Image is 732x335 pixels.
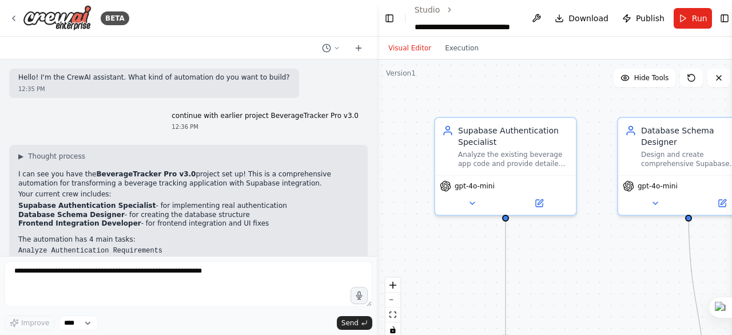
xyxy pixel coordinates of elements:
[28,152,85,161] span: Thought process
[385,278,400,293] button: zoom in
[415,4,519,33] nav: breadcrumb
[337,316,372,330] button: Send
[18,219,141,227] strong: Frontend Integration Developer
[18,190,359,199] p: Your current crew includes:
[172,123,359,131] div: 12:36 PM
[18,152,23,161] span: ▶
[507,196,571,210] button: Open in side panel
[674,8,712,29] button: Run
[434,117,577,216] div: Supabase Authentication SpecialistAnalyze the existing beverage app code and provide detailed imp...
[692,13,707,24] span: Run
[386,69,416,78] div: Version 1
[18,211,125,219] strong: Database Schema Designer
[618,8,669,29] button: Publish
[21,318,49,328] span: Improve
[18,235,359,245] p: The automation has 4 main tasks:
[18,202,359,211] li: - for implementing real authentication
[351,287,368,304] button: Click to speak your automation idea
[341,318,359,328] span: Send
[415,5,440,14] a: Studio
[18,202,156,210] strong: Supabase Authentication Specialist
[18,73,290,82] p: Hello! I'm the CrewAI assistant. What kind of automation do you want to build?
[18,247,162,255] code: Analyze Authentication Requirements
[568,13,608,24] span: Download
[634,73,669,82] span: Hide Tools
[18,152,85,161] button: ▶Thought process
[349,41,368,55] button: Start a new chat
[23,5,91,31] img: Logo
[385,293,400,308] button: zoom out
[18,219,359,228] li: - for frontend integration and UI fixes
[636,13,665,24] span: Publish
[18,170,359,188] p: I can see you have the project set up! This is a comprehensive automation for transforming a beve...
[719,10,731,26] button: Show right sidebar
[638,182,678,191] span: gpt-4o-mini
[317,41,345,55] button: Switch to previous chat
[101,11,129,25] div: BETA
[614,69,676,87] button: Hide Tools
[385,308,400,322] button: fit view
[18,85,290,93] div: 12:35 PM
[455,182,495,191] span: gpt-4o-mini
[458,125,569,148] div: Supabase Authentication Specialist
[550,8,613,29] button: Download
[438,41,486,55] button: Execution
[384,10,396,26] button: Hide left sidebar
[458,150,569,168] div: Analyze the existing beverage app code and provide detailed implementation guidance for integrati...
[172,112,359,121] p: continue with earlier project BeverageTracker Pro v3.0
[5,316,54,330] button: Improve
[18,211,359,220] li: - for creating the database structure
[381,41,438,55] button: Visual Editor
[96,170,196,178] strong: BeverageTracker Pro v3.0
